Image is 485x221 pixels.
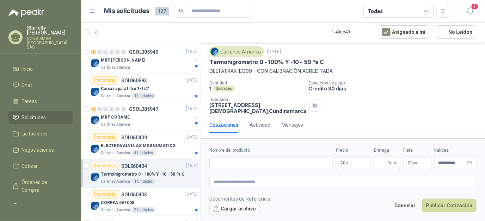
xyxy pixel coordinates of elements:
[22,162,38,170] span: Cotizar
[213,86,235,91] div: Unidades
[413,161,417,165] span: ,00
[22,202,48,210] span: Remisiones
[109,50,114,55] div: 0
[81,188,201,216] a: Por cotizarSOL060403[DATE] Company LogoCORREA 5V1000Cartones America7 Unidades
[131,179,156,184] div: 1 Unidades
[8,200,73,213] a: Remisiones
[91,88,99,96] img: Company Logo
[22,146,54,154] span: Negociaciones
[343,161,350,165] span: 0
[336,157,371,169] p: $0,00
[434,147,477,154] label: Validez
[91,190,118,199] div: Por cotizar
[336,147,371,154] label: Precio
[422,199,477,212] button: Publicar Cotización
[8,8,44,17] img: Logo peakr
[22,65,33,73] span: Inicio
[308,86,482,91] p: Crédito 30 días
[403,157,431,169] p: $ 0,00
[209,86,211,91] p: 1
[91,116,99,125] img: Company Logo
[131,93,156,99] div: 1 Unidades
[332,26,373,38] div: 1 - 40 de 40
[91,76,118,85] div: Por cotizar
[186,77,198,84] p: [DATE]
[374,147,400,154] label: Entrega
[101,93,130,99] p: Cartones America
[209,81,303,86] p: Cantidad
[345,161,350,165] span: ,00
[209,121,238,129] div: Cotizaciones
[387,157,396,169] span: Días
[8,143,73,157] a: Negociaciones
[368,7,383,15] div: Todas
[129,107,158,112] p: GSOL005947
[101,86,149,92] p: Carcaza para filtro 1-1/2"
[91,107,96,112] div: 2
[8,78,73,92] a: Chat
[410,161,417,165] span: 0
[91,48,199,70] a: 3 0 0 0 0 0 GSOL005949[DATE] Company LogoMRP [PERSON_NAME]Cartones America
[91,133,118,142] div: Por cotizar
[121,50,126,55] div: 0
[121,192,147,197] p: SOL060403
[186,163,198,169] p: [DATE]
[209,147,333,154] label: Nombre del producto
[179,8,184,13] span: search
[129,50,158,55] p: GSOL005949
[391,199,419,212] button: Cancelar
[267,49,281,55] p: [DATE]
[209,67,477,75] p: DELTATRAK 13309 - CON CALIBRACIÓN ACREDITADA
[27,37,73,49] p: NOVA SMAR [GEOGRAPHIC_DATA] SAS
[131,150,156,156] div: 4 Unidades
[8,159,73,173] a: Cotizar
[186,134,198,141] p: [DATE]
[186,191,198,198] p: [DATE]
[97,107,102,112] div: 0
[91,162,118,170] div: Por cotizar
[408,161,410,165] span: $
[209,58,324,66] p: Termohigrometro 0 - 100% Y -10 - 50 ºs C
[101,200,134,206] p: CORREA 5V1000
[435,25,477,39] button: No Leídos
[22,130,48,138] span: Licitaciones
[81,131,201,159] a: Por cotizarSOL060409[DATE] Company LogoELECTROVALVULAS MK8 NUMATICSCartones America4 Unidades
[209,203,260,215] button: Cargar archivo
[22,114,46,121] span: Solicitudes
[8,111,73,124] a: Solicitudes
[8,127,73,140] a: Licitaciones
[403,147,431,154] label: Flete
[109,107,114,112] div: 0
[121,164,147,169] p: SOL060404
[121,107,126,112] div: 0
[209,97,306,102] p: Dirección
[115,50,120,55] div: 0
[186,106,198,112] p: [DATE]
[101,179,130,184] p: Cartones America
[101,143,176,149] p: ELECTROVALVULAS MK8 NUMATICS
[81,74,201,102] a: Por cotizarSOL060683[DATE] Company LogoCarcaza para filtro 1-1/2"Cartones America1 Unidades
[103,107,108,112] div: 0
[91,105,199,127] a: 2 0 0 0 0 0 GSOL005947[DATE] Company LogoMRP CORAMECartones America
[471,3,479,10] span: 1
[250,121,270,129] div: Actividad
[91,145,99,153] img: Company Logo
[308,81,482,86] p: Condición de pago
[155,7,169,15] span: 127
[91,50,96,55] div: 3
[8,62,73,76] a: Inicio
[101,114,130,121] p: MRP CORAME
[101,65,130,70] p: Cartones America
[209,46,264,57] div: Cartones America
[81,159,201,188] a: Por cotizarSOL060404[DATE] Company LogoTermohigrometro 0 - 100% Y -10 - 50 ºs CCartones America1 ...
[91,202,99,210] img: Company Logo
[211,48,219,56] img: Company Logo
[131,207,156,213] div: 7 Unidades
[97,50,102,55] div: 0
[101,207,130,213] p: Cartones America
[209,102,306,114] p: [STREET_ADDRESS] [DEMOGRAPHIC_DATA] , Cundinamarca
[91,173,99,182] img: Company Logo
[101,57,145,64] p: MRP [PERSON_NAME]
[22,81,32,89] span: Chat
[22,97,37,105] span: Tareas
